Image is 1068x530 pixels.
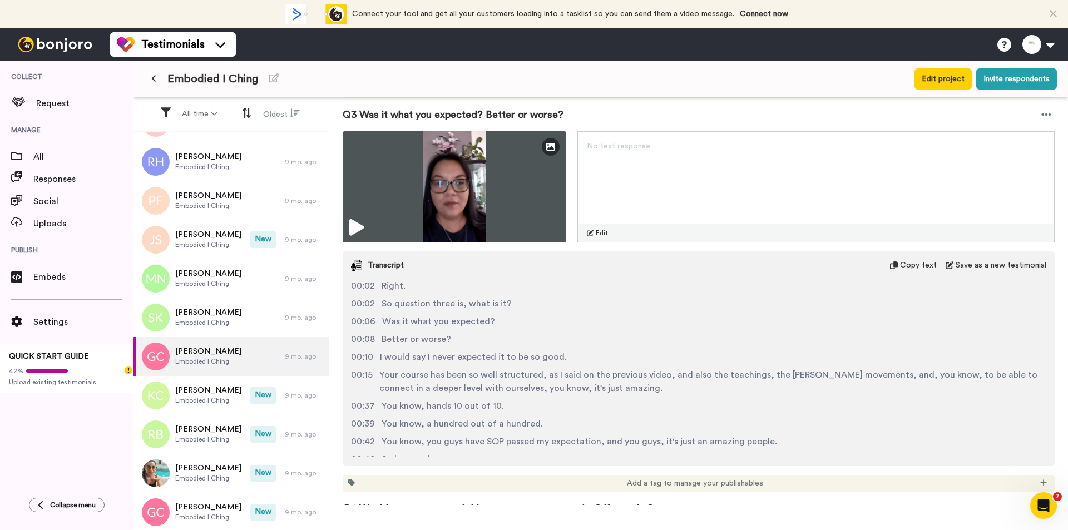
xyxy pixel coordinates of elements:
span: Embodied I Ching [175,474,241,483]
span: Embodied I Ching [175,318,241,327]
span: [PERSON_NAME] [175,268,241,279]
a: [PERSON_NAME]Embodied I Ching9 mo. ago [133,142,329,181]
span: Responses [33,172,133,186]
button: Collapse menu [29,498,105,512]
span: Q4 Would you recommend this course to someone else? If so, why? [343,501,653,516]
span: Embodied I Ching [175,435,241,444]
img: rb.png [142,420,170,448]
span: Right. [382,279,406,293]
span: Uploads [33,217,133,230]
span: 00:02 [351,297,375,310]
div: 9 mo. ago [285,157,324,166]
span: Copy text [900,260,937,271]
span: 42% [9,366,23,375]
span: You know, hands 10 out of 10. [382,399,503,413]
span: You know, a hundred out of a hundred. [382,417,543,430]
button: All time [175,104,224,124]
div: 9 mo. ago [285,235,324,244]
span: Embeds [33,270,133,284]
button: Oldest [256,103,306,125]
span: Embodied I Ching [175,201,241,210]
span: So question three is, what is it? [382,297,512,310]
span: [PERSON_NAME] [175,151,241,162]
span: New [250,504,276,521]
span: Embodied I Ching [175,513,241,522]
div: 9 mo. ago [285,196,324,205]
span: Connect your tool and get all your customers loading into a tasklist so you can send them a video... [352,10,734,18]
span: Add a tag to manage your publishables [627,478,763,489]
span: [PERSON_NAME] [175,385,241,396]
span: Embodied I Ching [167,71,258,87]
img: rh.png [142,148,170,176]
div: 9 mo. ago [285,508,324,517]
div: animation [285,4,347,24]
a: [PERSON_NAME]Embodied I Ching9 mo. ago [133,298,329,337]
span: [PERSON_NAME] [175,463,241,474]
span: Your course has been so well structured, as I said on the previous video, and also the teachings,... [379,368,1046,395]
span: Social [33,195,133,208]
span: New [250,426,276,443]
a: [PERSON_NAME]Embodied I Ching9 mo. ago [133,181,329,220]
span: 00:08 [351,333,375,346]
span: 00:02 [351,279,375,293]
img: pf.png [142,187,170,215]
span: No text response [587,142,650,150]
span: Transcript [368,260,404,271]
img: tm-color.svg [117,36,135,53]
button: Invite respondents [976,68,1057,90]
div: 9 mo. ago [285,313,324,322]
span: 7 [1053,492,1062,501]
span: Embodied I Ching [175,396,241,405]
span: Embodied I Ching [175,357,241,366]
span: 00:06 [351,315,375,328]
span: Embodied I Ching [175,162,241,171]
span: [PERSON_NAME] [175,346,241,357]
span: All [33,150,133,164]
img: transcript.svg [351,260,362,271]
span: Save as a new testimonial [956,260,1046,271]
img: sk.png [142,304,170,331]
a: [PERSON_NAME]Embodied I ChingNew9 mo. ago [133,220,329,259]
span: I would say I never expected it to be so good. [380,350,567,364]
span: Edit [596,229,608,237]
span: 00:10 [351,350,373,364]
span: [PERSON_NAME] [175,424,241,435]
span: 00:39 [351,417,375,430]
img: c9f700ef-d15f-43e7-b27d-6be468617333-thumbnail_full-1731388387.jpg [343,131,566,242]
span: 00:37 [351,399,375,413]
img: 2d619b6c-392c-4991-8d88-6f2114ef7fdd.jpeg [142,459,170,487]
span: Settings [33,315,133,329]
span: Upload existing testimonials [9,378,125,387]
a: [PERSON_NAME]Embodied I ChingNew9 mo. ago [133,454,329,493]
img: gc.png [142,498,170,526]
span: New [250,387,276,404]
img: mn.png [142,265,170,293]
div: 9 mo. ago [285,352,324,361]
img: kc.png [142,382,170,409]
span: Q3 Was it what you expected? Better or worse? [343,107,563,122]
button: Edit project [914,68,972,90]
span: 00:15 [351,368,373,395]
span: You know, you guys have SOP passed my expectation, and you guys, it's just an amazing people. [382,435,777,448]
span: Request [36,97,133,110]
span: [PERSON_NAME] [175,307,241,318]
a: [PERSON_NAME]Embodied I Ching9 mo. ago [133,259,329,298]
span: Embodied I Ching [175,240,241,249]
div: 9 mo. ago [285,430,324,439]
img: bj-logo-header-white.svg [13,37,97,52]
span: [PERSON_NAME] [175,502,241,513]
span: [PERSON_NAME] [175,190,241,201]
iframe: Intercom live chat [1030,492,1057,519]
span: QUICK START GUIDE [9,353,89,360]
span: Embodied I Ching [175,279,241,288]
span: Better or worse? [382,333,451,346]
div: 9 mo. ago [285,391,324,400]
a: Connect now [740,10,788,18]
span: 00:48 [351,453,375,466]
img: gc.png [142,343,170,370]
a: [PERSON_NAME]Embodied I ChingNew9 mo. ago [133,376,329,415]
span: New [250,231,276,248]
span: 00:42 [351,435,375,448]
span: Was it what you expected? [382,315,495,328]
